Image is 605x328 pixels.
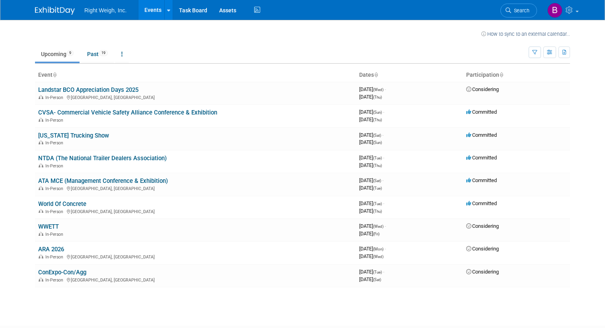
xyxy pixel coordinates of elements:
span: (Thu) [373,118,382,122]
span: (Mon) [373,247,383,251]
span: - [383,155,384,161]
a: Sort by Start Date [374,72,378,78]
span: 19 [99,50,108,56]
a: Search [500,4,537,17]
img: In-Person Event [39,140,43,144]
span: Considering [466,246,499,252]
img: In-Person Event [39,278,43,281]
span: [DATE] [359,177,383,183]
span: [DATE] [359,269,384,275]
span: In-Person [45,232,66,237]
span: [DATE] [359,200,384,206]
a: NTDA (The National Trailer Dealers Association) [38,155,167,162]
th: Dates [356,68,463,82]
a: ConExpo-Con/Agg [38,269,86,276]
img: ExhibitDay [35,7,75,15]
div: [GEOGRAPHIC_DATA], [GEOGRAPHIC_DATA] [38,276,353,283]
a: [US_STATE] Trucking Show [38,132,109,139]
span: Committed [466,132,497,138]
span: (Sat) [373,133,381,138]
span: [DATE] [359,208,382,214]
span: (Tue) [373,202,382,206]
span: Committed [466,109,497,115]
span: [DATE] [359,246,386,252]
span: In-Person [45,186,66,191]
span: [DATE] [359,109,384,115]
span: [DATE] [359,155,384,161]
span: [DATE] [359,276,381,282]
a: Upcoming9 [35,47,80,62]
span: (Sat) [373,278,381,282]
span: [DATE] [359,162,382,168]
span: - [382,132,383,138]
span: In-Person [45,278,66,283]
span: Considering [466,269,499,275]
span: (Tue) [373,270,382,274]
a: CVSA- Commercial Vehicle Safety Alliance Conference & Exhibition [38,109,217,116]
span: Right Weigh, Inc. [84,7,126,14]
span: - [385,246,386,252]
a: WWETT [38,223,59,230]
a: World Of Concrete [38,200,86,208]
span: (Wed) [373,254,383,259]
span: Considering [466,86,499,92]
a: Sort by Participation Type [499,72,503,78]
span: (Wed) [373,224,383,229]
a: Sort by Event Name [53,72,56,78]
span: (Thu) [373,163,382,168]
img: In-Person Event [39,95,43,99]
span: In-Person [45,163,66,169]
img: In-Person Event [39,232,43,236]
span: In-Person [45,254,66,260]
span: [DATE] [359,139,382,145]
span: - [383,200,384,206]
span: Committed [466,200,497,206]
span: [DATE] [359,86,386,92]
img: In-Person Event [39,254,43,258]
span: [DATE] [359,94,382,100]
th: Participation [463,68,570,82]
span: (Fri) [373,232,379,236]
span: Search [511,8,529,14]
span: - [385,223,386,229]
span: In-Person [45,140,66,146]
span: - [382,177,383,183]
span: - [385,86,386,92]
span: [DATE] [359,223,386,229]
span: Considering [466,223,499,229]
div: [GEOGRAPHIC_DATA], [GEOGRAPHIC_DATA] [38,253,353,260]
span: [DATE] [359,185,382,191]
span: - [383,269,384,275]
a: ARA 2026 [38,246,64,253]
span: [DATE] [359,116,382,122]
a: Past19 [81,47,114,62]
div: [GEOGRAPHIC_DATA], [GEOGRAPHIC_DATA] [38,94,353,100]
span: In-Person [45,118,66,123]
img: Billy Vines [547,3,562,18]
a: ATA MCE (Management Conference & Exhibition) [38,177,168,184]
span: (Tue) [373,156,382,160]
span: Committed [466,155,497,161]
span: [DATE] [359,253,383,259]
span: (Sun) [373,110,382,115]
img: In-Person Event [39,163,43,167]
img: In-Person Event [39,118,43,122]
span: (Wed) [373,87,383,92]
a: Landstar BCO Appreciation Days 2025 [38,86,138,93]
span: 9 [67,50,74,56]
span: - [383,109,384,115]
span: (Sat) [373,179,381,183]
span: Committed [466,177,497,183]
img: In-Person Event [39,186,43,190]
span: (Sun) [373,140,382,145]
span: [DATE] [359,132,383,138]
img: In-Person Event [39,209,43,213]
div: [GEOGRAPHIC_DATA], [GEOGRAPHIC_DATA] [38,185,353,191]
span: In-Person [45,95,66,100]
span: (Tue) [373,186,382,190]
th: Event [35,68,356,82]
span: In-Person [45,209,66,214]
span: (Thu) [373,209,382,213]
span: (Thu) [373,95,382,99]
div: [GEOGRAPHIC_DATA], [GEOGRAPHIC_DATA] [38,208,353,214]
